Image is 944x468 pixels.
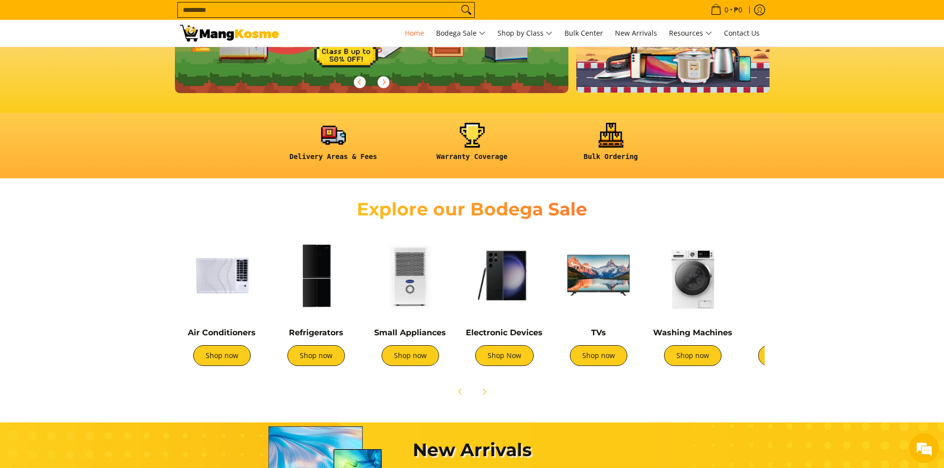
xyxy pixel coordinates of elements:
a: Shop now [287,345,345,366]
a: TVs [591,328,606,337]
img: Air Conditioners [180,233,264,317]
a: Shop now [570,345,627,366]
a: Shop now [758,345,816,366]
span: Contact Us [724,28,760,38]
span: • [708,4,745,15]
a: Shop now [664,345,722,366]
span: Bodega Sale [436,27,486,40]
button: Next [473,381,495,403]
span: Home [405,28,424,38]
a: Shop Now [475,345,534,366]
img: Washing Machines [651,233,735,317]
a: Electronic Devices [466,328,543,337]
img: Small Appliances [368,233,452,317]
nav: Main Menu [289,20,765,47]
img: Electronic Devices [462,233,547,317]
a: Air Conditioners [188,328,256,337]
a: Shop now [382,345,439,366]
button: Next [373,71,394,93]
a: Shop by Class [493,20,557,47]
button: Previous [449,381,471,403]
button: Previous [349,71,371,93]
a: Home [400,20,429,47]
span: New Arrivals [615,28,657,38]
a: Washing Machines [653,328,732,337]
a: Contact Us [719,20,765,47]
a: Resources [664,20,717,47]
span: Bulk Center [564,28,603,38]
img: TVs [556,233,641,317]
a: <h6><strong>Bulk Ordering</strong></h6> [547,123,675,169]
a: Small Appliances [374,328,446,337]
img: Refrigerators [274,233,358,317]
a: Shop now [193,345,251,366]
span: Resources [669,27,712,40]
button: Search [458,2,474,17]
span: ₱0 [732,6,744,13]
a: <h6><strong>Warranty Coverage</strong></h6> [408,123,537,169]
a: New Arrivals [610,20,662,47]
span: Shop by Class [498,27,553,40]
a: Bodega Sale [431,20,491,47]
span: 0 [723,6,730,13]
a: Bulk Center [559,20,608,47]
h2: Explore our Bodega Sale [329,198,616,220]
img: Cookers [745,233,829,317]
a: Refrigerators [289,328,343,337]
img: Mang Kosme: Your Home Appliances Warehouse Sale Partner! [180,25,279,42]
a: <h6><strong>Delivery Areas & Fees</strong></h6> [269,123,398,169]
